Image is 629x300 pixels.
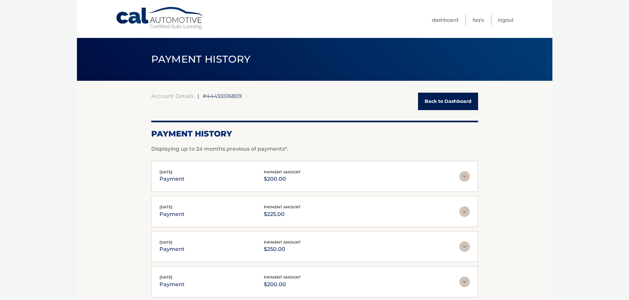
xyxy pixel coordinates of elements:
h2: Payment History [151,129,478,139]
p: payment [159,210,185,219]
span: #44455516809 [203,93,242,99]
p: payment [159,280,185,289]
span: PAYMENT HISTORY [151,53,251,65]
p: payment [159,245,185,254]
span: [DATE] [159,205,172,209]
span: payment amount [264,205,301,209]
span: [DATE] [159,240,172,245]
p: $250.00 [264,245,301,254]
span: [DATE] [159,170,172,174]
img: accordion-rest.svg [459,241,470,252]
img: accordion-rest.svg [459,277,470,287]
span: | [197,93,199,99]
span: payment amount [264,170,301,174]
span: payment amount [264,275,301,280]
a: Logout [498,15,514,25]
img: accordion-rest.svg [459,171,470,182]
span: [DATE] [159,275,172,280]
a: Dashboard [432,15,458,25]
img: accordion-rest.svg [459,206,470,217]
a: Cal Automotive [116,7,205,30]
p: $200.00 [264,174,301,184]
p: $200.00 [264,280,301,289]
p: Displaying up to 24 months previous of payments*. [151,145,478,153]
a: Back to Dashboard [418,93,478,110]
a: Account Details [151,93,194,99]
a: FAQ's [472,15,484,25]
span: payment amount [264,240,301,245]
p: payment [159,174,185,184]
p: $225.00 [264,210,301,219]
